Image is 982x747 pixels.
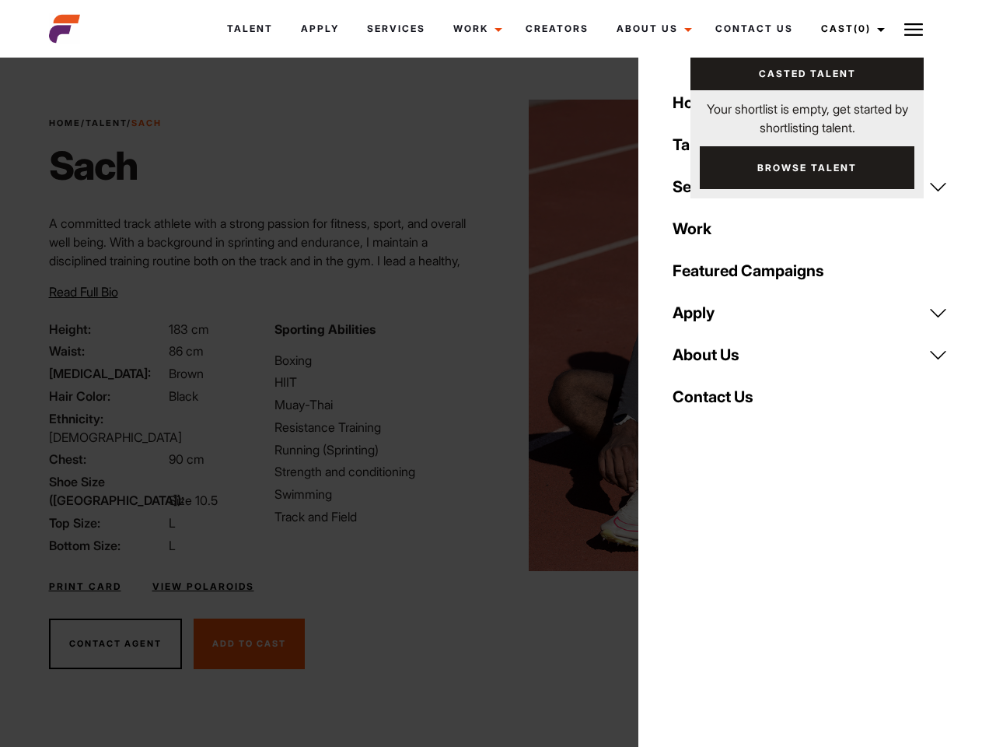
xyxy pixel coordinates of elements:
[49,282,118,301] button: Read Full Bio
[274,485,481,503] li: Swimming
[274,462,481,481] li: Strength and conditioning
[274,440,481,459] li: Running (Sprinting)
[663,124,957,166] a: Talent
[663,376,957,418] a: Contact Us
[169,321,209,337] span: 183 cm
[49,117,81,128] a: Home
[49,536,166,555] span: Bottom Size:
[287,8,353,50] a: Apply
[212,638,286,649] span: Add To Cast
[353,8,439,50] a: Services
[169,538,176,553] span: L
[169,493,218,508] span: Size 10.5
[169,388,198,404] span: Black
[274,373,481,391] li: HIIT
[86,117,127,128] a: Talent
[274,395,481,414] li: Muay-Thai
[663,334,957,376] a: About Us
[49,450,166,468] span: Chest:
[512,8,603,50] a: Creators
[700,146,914,189] a: Browse Talent
[663,292,957,334] a: Apply
[152,580,254,594] a: View Polaroids
[169,451,204,467] span: 90 cm
[49,13,80,44] img: cropped-aefm-brand-fav-22-square.png
[603,8,701,50] a: About Us
[49,514,166,532] span: Top Size:
[690,90,924,137] p: Your shortlist is empty, get started by shortlisting talent.
[49,364,166,383] span: [MEDICAL_DATA]:
[663,166,957,208] a: Services
[49,409,166,428] span: Ethnicity:
[169,366,204,381] span: Brown
[49,320,166,338] span: Height:
[49,580,121,594] a: Print Card
[854,23,871,34] span: (0)
[701,8,807,50] a: Contact Us
[49,619,182,670] button: Contact Agent
[49,430,182,445] span: [DEMOGRAPHIC_DATA]
[49,142,162,189] h1: Sach
[169,343,204,359] span: 86 cm
[690,58,924,90] a: Casted Talent
[213,8,287,50] a: Talent
[49,387,166,405] span: Hair Color:
[274,351,481,370] li: Boxing
[663,208,957,250] a: Work
[131,117,162,128] strong: Sach
[663,82,957,124] a: Home
[807,8,894,50] a: Cast(0)
[49,214,482,307] p: A committed track athlete with a strong passion for fitness, sport, and overall well being. With ...
[439,8,512,50] a: Work
[169,515,176,531] span: L
[663,250,957,292] a: Featured Campaigns
[904,20,923,39] img: Burger icon
[274,507,481,526] li: Track and Field
[194,619,305,670] button: Add To Cast
[49,284,118,300] span: Read Full Bio
[49,342,166,360] span: Waist:
[49,117,162,130] span: / /
[49,472,166,510] span: Shoe Size ([GEOGRAPHIC_DATA]):
[274,418,481,437] li: Resistance Training
[274,321,376,337] strong: Sporting Abilities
